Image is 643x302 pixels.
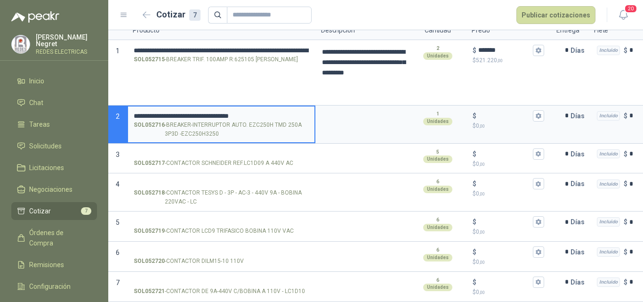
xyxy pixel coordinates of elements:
[36,49,97,55] p: REDES ELECTRICAS
[116,219,120,226] span: 5
[134,121,309,139] p: - BREAKER-INTERRUPTOR AUTO. EZC250H TMD 250A 3P3D -EZC250H3250
[597,180,620,189] div: Incluido
[571,41,588,60] p: Días
[624,4,637,13] span: 20
[134,55,165,64] strong: SOL052715
[571,174,588,193] p: Días
[533,178,544,189] button: $$0,00
[473,56,544,65] p: $
[478,180,531,188] input: $$0,00
[134,249,309,256] input: SOL052720-CONTACTOR DILM15-10 110V
[11,180,97,198] a: Negociaciones
[436,216,439,224] p: 6
[29,98,43,108] span: Chat
[478,219,531,226] input: $$0,00
[134,188,309,206] p: - CONTACTOR TESYS D - 3P - AC-3 - 440V 9A - BOBINA 220VAC - LC
[473,189,544,198] p: $
[423,254,452,261] div: Unidades
[473,217,476,227] p: $
[478,278,531,286] input: $$0,00
[476,289,485,295] span: 0
[497,58,503,63] span: ,00
[116,113,120,120] span: 2
[479,260,485,265] span: ,00
[533,45,544,56] button: $$521.220,00
[476,161,485,167] span: 0
[11,159,97,177] a: Licitaciones
[12,35,30,53] img: Company Logo
[476,259,485,265] span: 0
[473,149,476,159] p: $
[29,281,71,292] span: Configuración
[466,21,551,40] p: Precio
[11,202,97,220] a: Cotizar7
[533,246,544,258] button: $$0,00
[11,137,97,155] a: Solicitudes
[156,8,201,21] h2: Cotizar
[436,45,439,52] p: 2
[479,191,485,196] span: ,00
[11,11,59,23] img: Logo peakr
[29,260,64,270] span: Remisiones
[479,229,485,235] span: ,00
[476,190,485,197] span: 0
[134,257,165,266] strong: SOL052720
[127,21,315,40] p: Producto
[571,145,588,163] p: Días
[11,256,97,274] a: Remisiones
[516,6,595,24] button: Publicar cotizaciones
[134,257,244,266] p: - CONTACTOR DILM15-10 110V
[479,290,485,295] span: ,00
[473,160,544,169] p: $
[11,72,97,90] a: Inicio
[571,243,588,261] p: Días
[315,21,410,40] p: Descripción
[29,228,88,248] span: Órdenes de Compra
[597,46,620,55] div: Incluido
[436,178,439,186] p: 6
[624,277,627,287] p: $
[597,278,620,287] div: Incluido
[134,287,305,296] p: - CONTACTOR DE 9A-440V C/BOBINA A 110V - LC1D10
[116,151,120,158] span: 3
[615,7,632,24] button: 20
[423,186,452,193] div: Unidades
[410,21,466,40] p: Cantidad
[134,287,165,296] strong: SOL052721
[134,113,309,120] input: SOL052716-BREAKER-INTERRUPTOR AUTO. EZC250H TMD 250A 3P3D -EZC250H3250
[551,21,588,40] p: Entrega
[533,216,544,228] button: $$0,00
[116,180,120,188] span: 4
[473,228,544,237] p: $
[473,247,476,257] p: $
[134,219,309,226] input: SOL052719-CONTACTOR LCD9 TRIFASICO BOBINA 110V VAC
[134,180,309,188] input: SOL052718-CONTACTOR TESYS D - 3P - AC-3 - 440V 9A - BOBINA 220VAC - LC
[134,227,165,236] strong: SOL052719
[571,106,588,125] p: Días
[116,279,120,286] span: 7
[423,224,452,231] div: Unidades
[11,278,97,295] a: Configuración
[624,217,627,227] p: $
[473,122,544,131] p: $
[571,212,588,231] p: Días
[597,149,620,159] div: Incluido
[134,279,309,286] input: SOL052721-CONTACTOR DE 9A-440V C/BOBINA A 110V - LC1D10
[11,94,97,112] a: Chat
[134,159,165,168] strong: SOL052717
[116,249,120,256] span: 6
[478,47,531,54] input: $$521.220,00
[423,284,452,291] div: Unidades
[134,188,165,206] strong: SOL052718
[423,52,452,60] div: Unidades
[473,277,476,287] p: $
[571,273,588,292] p: Días
[479,162,485,167] span: ,00
[134,121,165,139] strong: SOL052716
[478,150,531,157] input: $$0,00
[134,47,309,54] input: SOL052715-BREAKER TRIF. 100AMP R:625105 [PERSON_NAME]
[597,217,620,227] div: Incluido
[134,55,298,64] p: - BREAKER TRIF. 100AMP R:625105 [PERSON_NAME]
[473,288,544,297] p: $
[81,207,91,215] span: 7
